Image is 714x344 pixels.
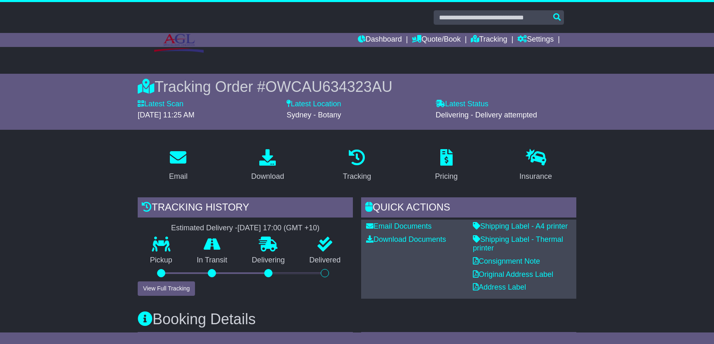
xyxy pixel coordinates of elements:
button: View Full Tracking [138,281,195,296]
span: Delivering - Delivery attempted [436,111,537,119]
a: Email Documents [366,222,432,230]
a: Original Address Label [473,270,553,278]
a: Dashboard [358,33,402,47]
div: Estimated Delivery - [138,224,353,233]
a: Address Label [473,283,526,291]
div: Download [251,171,284,182]
a: Download [246,146,289,185]
div: [DATE] 17:00 (GMT +10) [237,224,319,233]
p: In Transit [185,256,240,265]
p: Delivering [240,256,297,265]
span: Sydney - Botany [287,111,341,119]
a: Tracking [471,33,507,47]
p: Delivered [297,256,353,265]
div: Insurance [519,171,552,182]
a: Consignment Note [473,257,540,265]
a: Quote/Book [412,33,460,47]
div: Email [169,171,188,182]
a: Email [164,146,193,185]
span: OWCAU634323AU [265,78,392,95]
label: Latest Location [287,100,341,109]
a: Download Documents [366,235,446,243]
a: Settings [517,33,554,47]
div: Quick Actions [361,197,576,220]
a: Tracking [338,146,376,185]
label: Latest Scan [138,100,183,109]
a: Shipping Label - A4 printer [473,222,568,230]
h3: Booking Details [138,311,576,328]
span: [DATE] 11:25 AM [138,111,195,119]
div: Tracking history [138,197,353,220]
a: Shipping Label - Thermal printer [473,235,563,253]
div: Tracking [343,171,371,182]
a: Pricing [430,146,463,185]
div: Tracking Order # [138,78,576,96]
p: Pickup [138,256,185,265]
a: Insurance [514,146,557,185]
label: Latest Status [436,100,489,109]
div: Pricing [435,171,458,182]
